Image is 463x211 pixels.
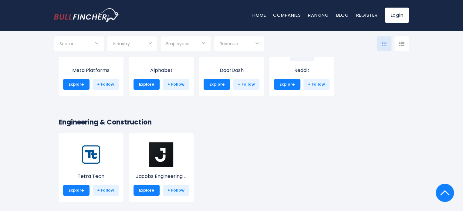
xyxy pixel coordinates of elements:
a: Explore [63,185,90,196]
a: Go to homepage [54,8,119,22]
span: Sector [59,41,73,46]
a: + Follow [93,185,119,196]
a: Register [356,12,377,18]
span: Industry [113,41,130,46]
p: Alphabet [133,67,189,74]
a: Companies [273,12,301,18]
p: Meta Platforms [63,67,119,74]
p: Jacobs Engineering Group [133,173,189,180]
img: icon-comp-grid.svg [382,42,387,46]
p: Reddit [274,67,330,74]
p: DoorDash [204,67,259,74]
h2: Engineering & Construction [59,117,404,127]
a: + Follow [303,79,330,90]
input: Selection [220,39,259,50]
a: Explore [63,79,90,90]
a: Explore [133,185,160,196]
a: Explore [204,79,230,90]
a: + Follow [163,185,189,196]
a: Login [385,8,409,23]
a: Tetra Tech [63,154,119,180]
input: Selection [113,39,152,50]
a: + Follow [93,79,119,90]
a: Blog [336,12,349,18]
a: Explore [274,79,300,90]
a: Explore [133,79,160,90]
a: + Follow [163,79,189,90]
a: + Follow [233,79,259,90]
a: Jacobs Engineering ... [133,154,189,180]
span: Employees [166,41,189,46]
input: Selection [59,39,98,50]
img: TTEK.png [79,142,103,167]
a: Home [252,12,266,18]
span: Revenue [220,41,238,46]
img: icon-comp-list-view.svg [399,42,404,46]
img: bullfincher logo [54,8,119,22]
img: J.png [149,142,173,167]
p: Tetra Tech [63,173,119,180]
input: Selection [166,39,205,50]
a: Ranking [308,12,329,18]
